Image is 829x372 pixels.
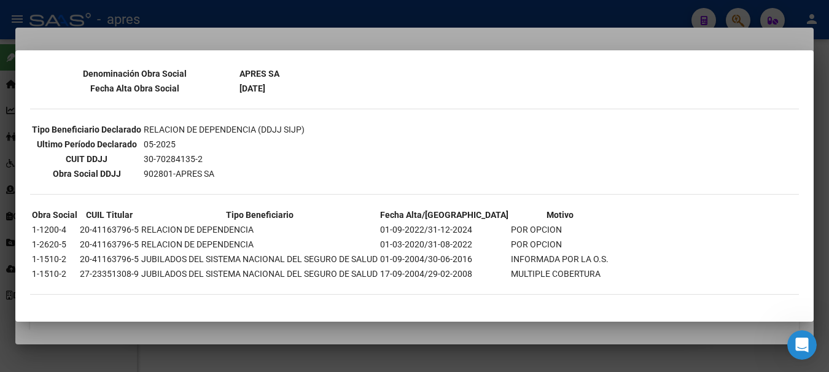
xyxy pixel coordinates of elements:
iframe: Intercom live chat [787,330,817,360]
td: 05-2025 [143,138,305,151]
td: 1-2620-5 [31,238,78,251]
td: 01-09-2004/30-06-2016 [379,252,509,266]
td: RELACION DE DEPENDENCIA [141,238,378,251]
th: Obra Social [31,208,78,222]
th: CUIL Titular [79,208,139,222]
td: 01-03-2020/31-08-2022 [379,238,509,251]
td: 20-41163796-5 [79,223,139,236]
th: Fecha Alta/[GEOGRAPHIC_DATA] [379,208,509,222]
th: Fecha Alta Obra Social [31,82,238,95]
th: Tipo Beneficiario [141,208,378,222]
td: JUBILADOS DEL SISTEMA NACIONAL DEL SEGURO DE SALUD [141,252,378,266]
td: 20-41163796-5 [79,238,139,251]
th: Ultimo Período Declarado [31,138,142,151]
td: 1-1510-2 [31,252,78,266]
td: 20-41163796-5 [79,252,139,266]
td: 902801-APRES SA [143,167,305,180]
td: INFORMADA POR LA O.S. [510,252,609,266]
th: Motivo [510,208,609,222]
td: POR OPCION [510,238,609,251]
td: MULTIPLE COBERTURA [510,267,609,281]
td: 17-09-2004/29-02-2008 [379,267,509,281]
td: JUBILADOS DEL SISTEMA NACIONAL DEL SEGURO DE SALUD [141,267,378,281]
b: [DATE] [239,83,265,93]
th: Obra Social DDJJ [31,167,142,180]
td: 27-23351308-9 [79,267,139,281]
td: POR OPCION [510,223,609,236]
th: Denominación Obra Social [31,67,238,80]
td: RELACION DE DEPENDENCIA (DDJJ SIJP) [143,123,305,136]
td: 1-1200-4 [31,223,78,236]
td: 01-09-2022/31-12-2024 [379,223,509,236]
td: 1-1510-2 [31,267,78,281]
b: APRES SA [239,69,279,79]
td: 30-70284135-2 [143,152,305,166]
th: Tipo Beneficiario Declarado [31,123,142,136]
td: RELACION DE DEPENDENCIA [141,223,378,236]
th: CUIT DDJJ [31,152,142,166]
